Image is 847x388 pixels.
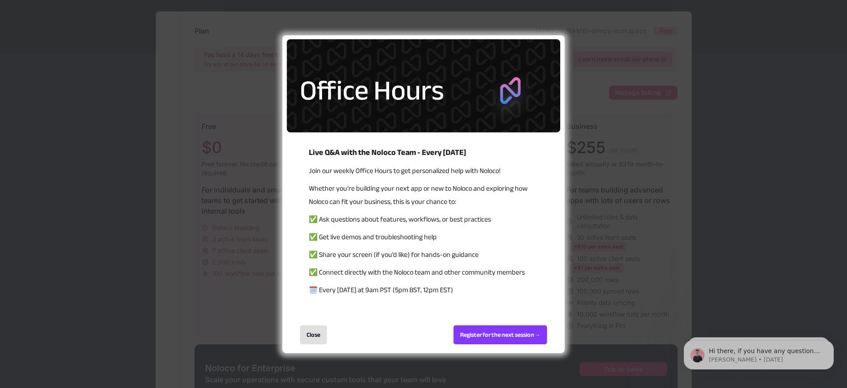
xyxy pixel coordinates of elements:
[309,182,528,208] span: Whether you’re building your next app or new to Noloco and exploring how Noloco can fit your busi...
[309,230,437,244] span: ✅ Get live demos and troubleshooting help
[453,325,547,344] div: Register for the next session →
[309,283,453,297] span: 🗓️ Every [DATE] at 9am PST (5pm BST, 12pm EST)
[13,19,163,48] div: message notification from Darragh, 1w ago. Hi there, if you have any questions about our pricing,...
[38,25,152,34] p: Hi there, if you have any questions about our pricing, just let us know! [GEOGRAPHIC_DATA]
[309,164,501,177] span: Join our weekly Office Hours to get personalized help with Noloco!
[309,145,466,160] span: Live Q&A with the Noloco Team - Every [DATE]
[287,39,560,132] img: 5446233340985343.png
[309,248,479,261] span: ✅ Share your screen (if you’d like) for hands-on guidance
[38,34,152,42] p: Message from Darragh, sent 1w ago
[309,266,525,279] span: ✅ Connect directly with the Noloco team and other community members
[309,213,491,226] span: ✅ Ask questions about features, workflows, or best practices
[282,35,565,353] div: entering modal
[20,26,34,41] img: Profile image for Darragh
[300,325,327,344] div: Close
